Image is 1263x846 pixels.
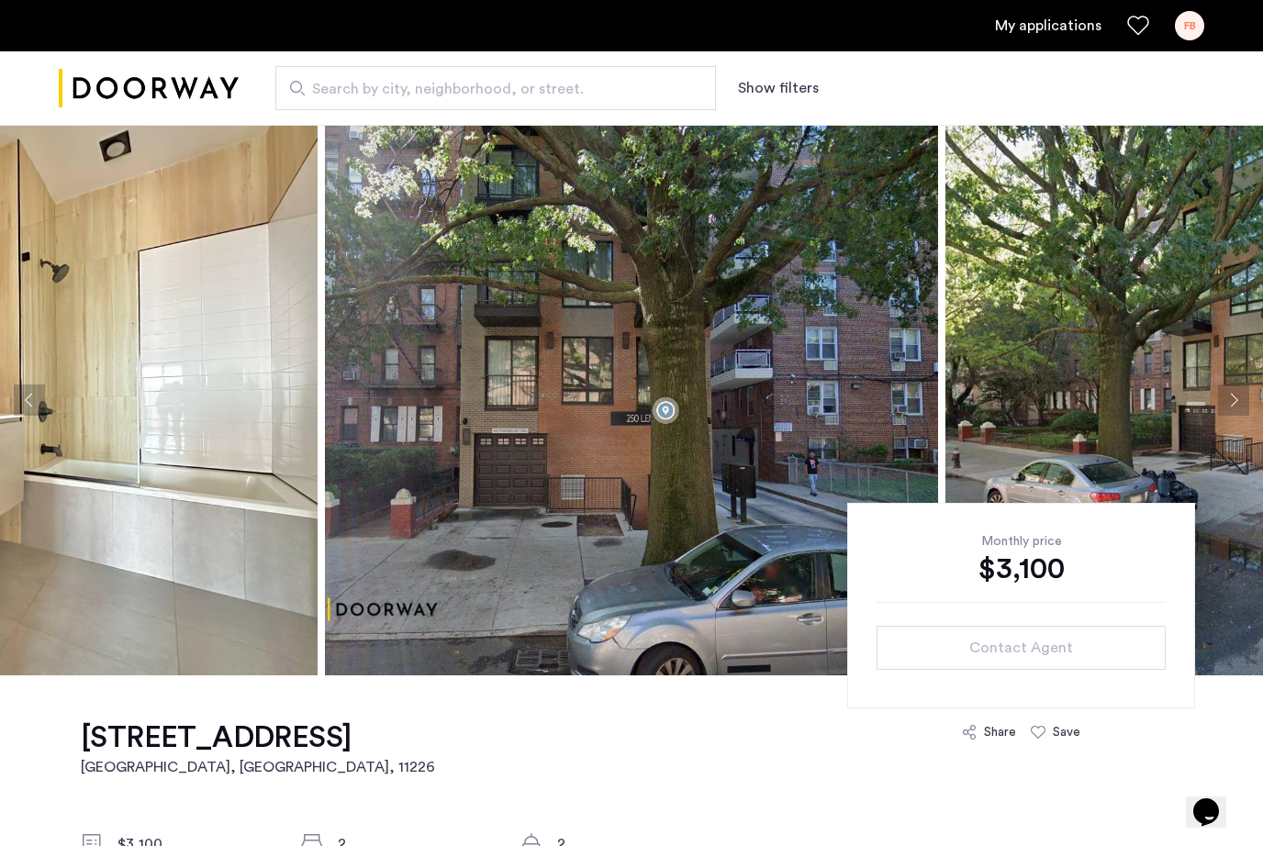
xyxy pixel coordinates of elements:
a: My application [995,15,1101,37]
div: Share [984,723,1016,741]
input: Apartment Search [275,66,716,110]
iframe: chat widget [1186,773,1245,828]
div: FB [1175,11,1204,40]
h1: [STREET_ADDRESS] [81,719,435,756]
div: Monthly price [877,532,1166,551]
div: Save [1053,723,1080,741]
img: logo [59,54,239,123]
a: Cazamio logo [59,54,239,123]
a: Favorites [1127,15,1149,37]
img: apartment [325,125,938,675]
button: Previous apartment [14,384,45,416]
span: Contact Agent [969,637,1073,659]
div: $3,100 [877,551,1166,587]
a: [STREET_ADDRESS][GEOGRAPHIC_DATA], [GEOGRAPHIC_DATA], 11226 [81,719,435,778]
span: Search by city, neighborhood, or street. [312,78,665,100]
button: Next apartment [1218,384,1249,416]
button: button [877,626,1166,670]
button: Show or hide filters [738,77,819,99]
h2: [GEOGRAPHIC_DATA], [GEOGRAPHIC_DATA] , 11226 [81,756,435,778]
